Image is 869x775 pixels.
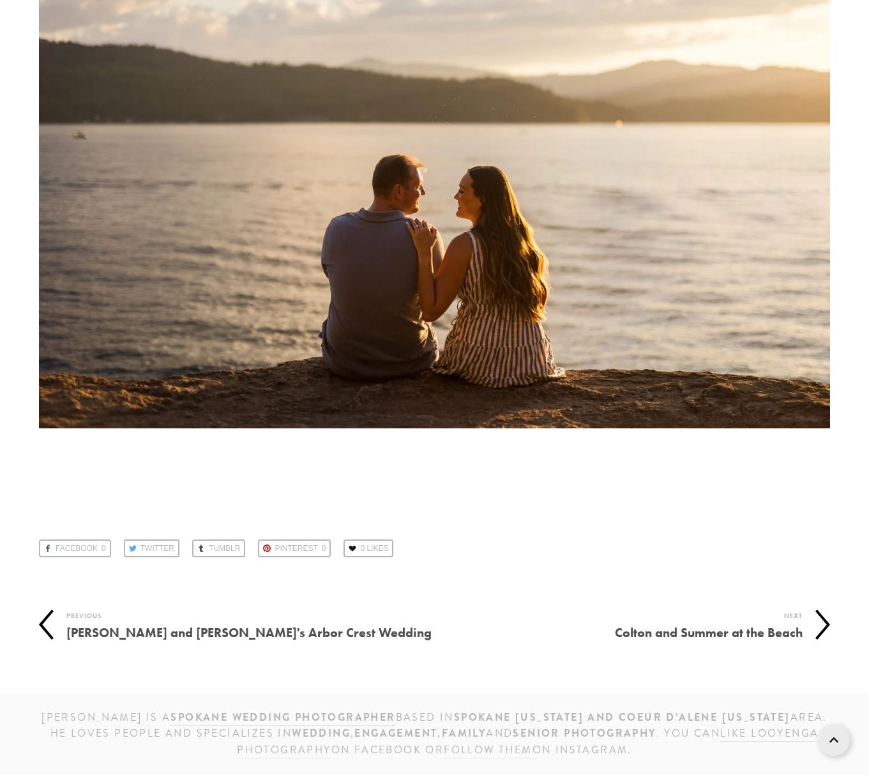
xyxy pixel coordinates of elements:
div: Next [435,608,803,623]
strong: senior photography [513,726,656,741]
strong: Spokane wedding photographer [170,710,395,725]
span: Tumblr [209,541,240,556]
h4: Colton and Summer at the Beach [435,623,803,642]
span: Twitter [140,541,174,556]
a: like Looyenga Photography [237,726,823,758]
strong: SPOKANE [US_STATE] and Coeur d’Alene [US_STATE] [454,710,790,725]
a: Next Colton and Summer at the Beach [435,608,831,642]
div: Previous [66,608,435,623]
strong: family [442,726,486,741]
a: Previous [PERSON_NAME] and [PERSON_NAME]'s Arbor Crest Wedding [39,608,435,642]
span: 0 [102,541,106,556]
a: Spokane wedding photographer [170,710,395,726]
a: Facebook0 [39,539,111,557]
a: Pinterest0 [258,539,331,557]
span: 0 [322,541,326,556]
span: Facebook [56,541,98,556]
span: Pinterest [275,541,317,556]
strong: engagement [354,726,437,741]
span: 0 Likes [360,541,388,556]
a: Twitter [124,539,179,557]
a: follow them [444,742,532,758]
strong: wedding [292,726,351,741]
a: Tumblr [192,539,245,557]
h3: [PERSON_NAME] is a based IN area. He loves people and specializes in , , and . You can on Faceboo... [39,709,830,758]
a: 0 Likes [344,539,393,557]
h4: [PERSON_NAME] and [PERSON_NAME]'s Arbor Crest Wedding [66,623,435,642]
